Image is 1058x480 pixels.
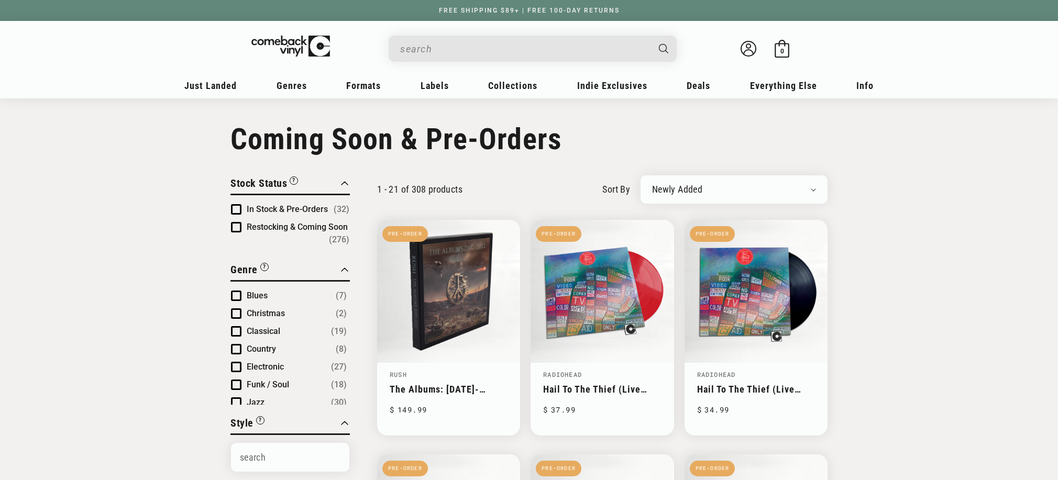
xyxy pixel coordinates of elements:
span: Collections [488,80,537,91]
input: When autocomplete results are available use up and down arrows to review and enter to select [400,38,648,60]
button: Search [650,36,678,62]
a: Radiohead [543,370,582,378]
span: Number of products: (7) [336,289,347,302]
a: Hail To The Thief (Live Recordings [DATE] - [DATE]) [543,384,661,395]
span: Genres [277,80,307,91]
a: The Albums: [DATE]-[DATE] [390,384,508,395]
button: Filter by Style [230,415,264,433]
h1: Coming Soon & Pre-Orders [230,122,828,157]
span: Number of products: (30) [331,396,347,409]
span: Restocking & Coming Soon [247,222,348,232]
span: Classical [247,326,280,336]
a: FREE SHIPPING $89+ | FREE 100-DAY RETURNS [428,7,630,14]
span: Blues [247,291,268,300]
span: Jazz [247,397,264,407]
span: Indie Exclusives [577,80,647,91]
span: Genre [230,263,258,276]
span: Style [230,417,254,429]
span: Number of products: (2) [336,307,347,320]
span: Country [247,344,276,354]
div: Search [389,36,677,62]
span: 0 [780,47,784,55]
span: Everything Else [750,80,817,91]
button: Filter by Genre [230,262,269,280]
span: Labels [421,80,449,91]
p: 1 - 21 of 308 products [377,184,462,195]
span: Formats [346,80,381,91]
span: Just Landed [184,80,237,91]
a: Rush [390,370,407,378]
span: Number of products: (32) [334,203,349,216]
input: Search Options [231,443,349,472]
span: Info [856,80,874,91]
span: Stock Status [230,177,287,189]
span: Electronic [247,362,284,372]
span: Number of products: (18) [331,378,347,391]
span: Christmas [247,308,285,318]
a: Hail To The Thief (Live Recordings [DATE] - [DATE]) [697,384,815,395]
span: Number of products: (276) [329,233,349,246]
a: Radiohead [697,370,736,378]
label: sort by [602,182,630,196]
span: Number of products: (8) [336,343,347,355]
span: Number of products: (19) [331,325,347,338]
span: Funk / Soul [247,379,289,389]
button: Filter by Stock Status [230,175,298,194]
span: Number of products: (27) [331,361,347,373]
span: Deals [687,80,710,91]
span: In Stock & Pre-Orders [247,204,328,214]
